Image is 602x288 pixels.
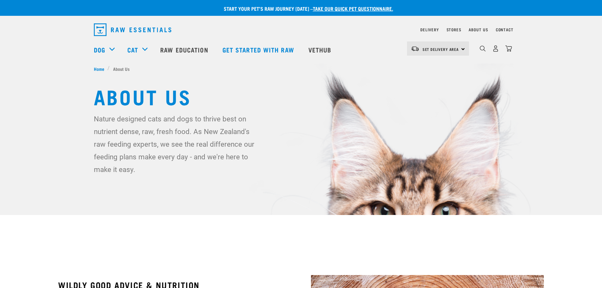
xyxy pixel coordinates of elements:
[154,37,216,62] a: Raw Education
[94,45,105,54] a: Dog
[492,45,499,52] img: user.png
[313,7,393,10] a: take our quick pet questionnaire.
[411,46,419,52] img: van-moving.png
[496,28,514,31] a: Contact
[423,48,459,50] span: Set Delivery Area
[302,37,339,62] a: Vethub
[94,85,508,107] h1: About Us
[94,65,508,72] nav: breadcrumbs
[94,65,108,72] a: Home
[94,113,260,176] p: Nature designed cats and dogs to thrive best on nutrient dense, raw, fresh food. As New Zealand's...
[216,37,302,62] a: Get started with Raw
[505,45,512,52] img: home-icon@2x.png
[469,28,488,31] a: About Us
[127,45,138,54] a: Cat
[94,65,104,72] span: Home
[420,28,439,31] a: Delivery
[94,23,171,36] img: Raw Essentials Logo
[480,46,486,52] img: home-icon-1@2x.png
[447,28,461,31] a: Stores
[89,21,514,39] nav: dropdown navigation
